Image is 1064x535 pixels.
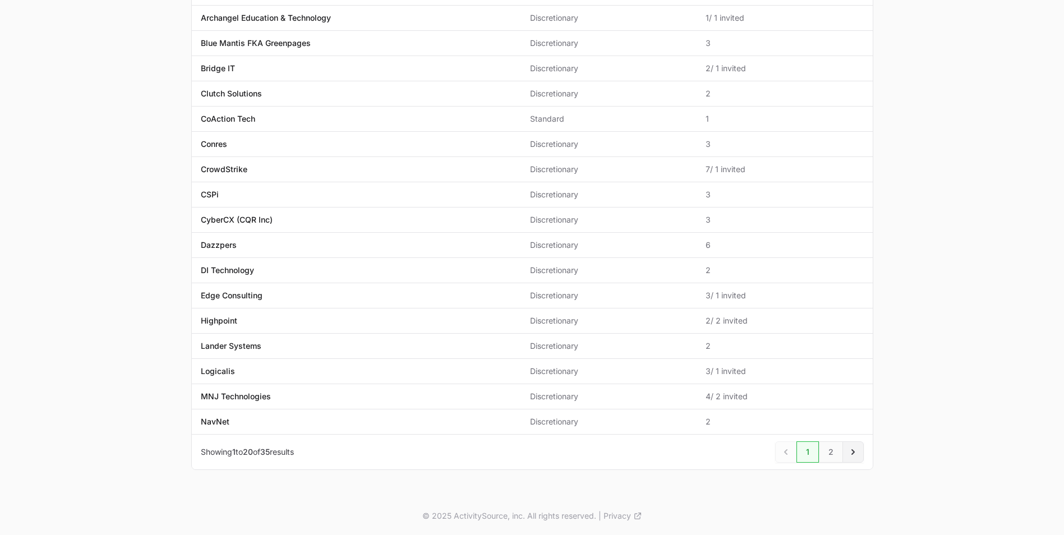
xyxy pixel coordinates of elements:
a: Privacy [604,510,642,522]
span: Discretionary [530,265,688,276]
p: CSPi [201,189,219,200]
p: Clutch Solutions [201,88,262,99]
span: Discretionary [530,340,688,352]
p: Blue Mantis FKA Greenpages [201,38,311,49]
span: 20 [243,447,253,456]
a: 1 [796,441,819,463]
span: 1 [706,113,863,124]
span: Discretionary [530,290,688,301]
p: CoAction Tech [201,113,255,124]
p: Conres [201,139,227,150]
a: 2 [819,441,843,463]
span: 3 [706,139,863,150]
span: Discretionary [530,88,688,99]
span: 3 [706,214,863,225]
p: Lander Systems [201,340,261,352]
span: 1 [232,447,236,456]
p: Bridge IT [201,63,235,74]
span: 3 [706,189,863,200]
span: Discretionary [530,63,688,74]
span: Discretionary [530,38,688,49]
span: 3 [706,38,863,49]
p: NavNet [201,416,229,427]
p: Showing to of results [201,446,294,458]
p: Dazzpers [201,239,237,251]
span: 2 [706,88,863,99]
p: DI Technology [201,265,254,276]
p: Highpoint [201,315,237,326]
p: MNJ Technologies [201,391,271,402]
p: CyberCX (CQR Inc) [201,214,273,225]
span: 4 / 2 invited [706,391,863,402]
span: Discretionary [530,366,688,377]
p: Archangel Education & Technology [201,12,331,24]
span: Discretionary [530,189,688,200]
span: 2 [706,265,863,276]
a: Next [842,441,864,463]
span: Standard [530,113,688,124]
span: Discretionary [530,214,688,225]
span: 2 [706,416,863,427]
p: Logicalis [201,366,235,377]
span: Discretionary [530,164,688,175]
span: 35 [260,447,270,456]
p: © 2025 ActivitySource, inc. All rights reserved. [422,510,596,522]
span: 1 / 1 invited [706,12,863,24]
span: 3 / 1 invited [706,366,863,377]
span: 6 [706,239,863,251]
span: Discretionary [530,139,688,150]
p: Edge Consulting [201,290,262,301]
span: 2 / 2 invited [706,315,863,326]
span: | [598,510,601,522]
span: Discretionary [530,239,688,251]
span: 7 / 1 invited [706,164,863,175]
span: Discretionary [530,315,688,326]
span: Discretionary [530,12,688,24]
p: CrowdStrike [201,164,247,175]
span: 2 / 1 invited [706,63,863,74]
span: Discretionary [530,416,688,427]
span: Discretionary [530,391,688,402]
span: 3 / 1 invited [706,290,863,301]
span: 2 [706,340,863,352]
